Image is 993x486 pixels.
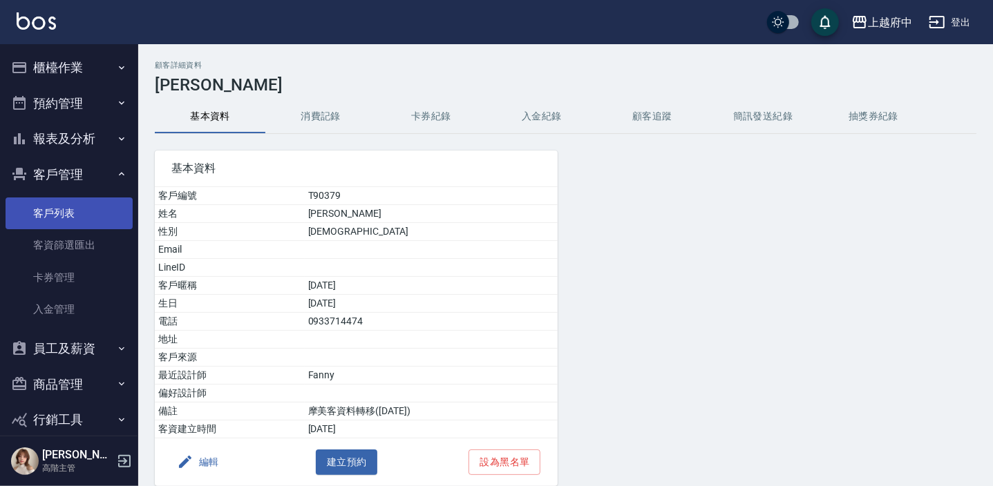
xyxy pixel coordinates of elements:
[155,385,305,402] td: 偏好設計師
[155,100,265,133] button: 基本資料
[923,10,976,35] button: 登出
[6,86,133,121] button: 預約管理
[171,162,541,175] span: 基本資料
[305,277,558,295] td: [DATE]
[818,100,929,133] button: 抽獎券紀錄
[155,367,305,385] td: 最近設計師
[305,205,558,223] td: [PERSON_NAME]
[17,12,56,30] img: Logo
[846,8,918,37] button: 上越府中
[155,259,305,277] td: LineID
[6,293,133,325] a: 入金管理
[305,295,558,313] td: [DATE]
[155,277,305,295] td: 客戶暱稱
[42,448,113,462] h5: [PERSON_NAME]
[155,349,305,367] td: 客戶來源
[155,223,305,241] td: 性別
[305,187,558,205] td: T90379
[155,205,305,223] td: 姓名
[155,313,305,331] td: 電話
[155,241,305,259] td: Email
[6,262,133,293] a: 卡券管理
[469,449,540,475] button: 設為黑名單
[597,100,708,133] button: 顧客追蹤
[305,223,558,241] td: [DEMOGRAPHIC_DATA]
[6,197,133,229] a: 客戶列表
[265,100,376,133] button: 消費記錄
[6,157,133,193] button: 客戶管理
[155,187,305,205] td: 客戶編號
[305,420,558,438] td: [DATE]
[11,447,39,475] img: Person
[42,462,113,474] p: 高階主管
[868,14,912,31] div: 上越府中
[6,229,133,261] a: 客資篩選匯出
[305,313,558,331] td: 0933714474
[305,367,558,385] td: Fanny
[155,420,305,438] td: 客資建立時間
[316,449,378,475] button: 建立預約
[155,402,305,420] td: 備註
[6,121,133,157] button: 報表及分析
[376,100,486,133] button: 卡券紀錄
[6,331,133,367] button: 員工及薪資
[171,449,225,475] button: 編輯
[486,100,597,133] button: 入金紀錄
[155,75,976,95] h3: [PERSON_NAME]
[155,331,305,349] td: 地址
[155,61,976,70] h2: 顧客詳細資料
[155,295,305,313] td: 生日
[708,100,818,133] button: 簡訊發送紀錄
[6,50,133,86] button: 櫃檯作業
[811,8,839,36] button: save
[6,402,133,438] button: 行銷工具
[305,402,558,420] td: 摩美客資料轉移([DATE])
[6,367,133,402] button: 商品管理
